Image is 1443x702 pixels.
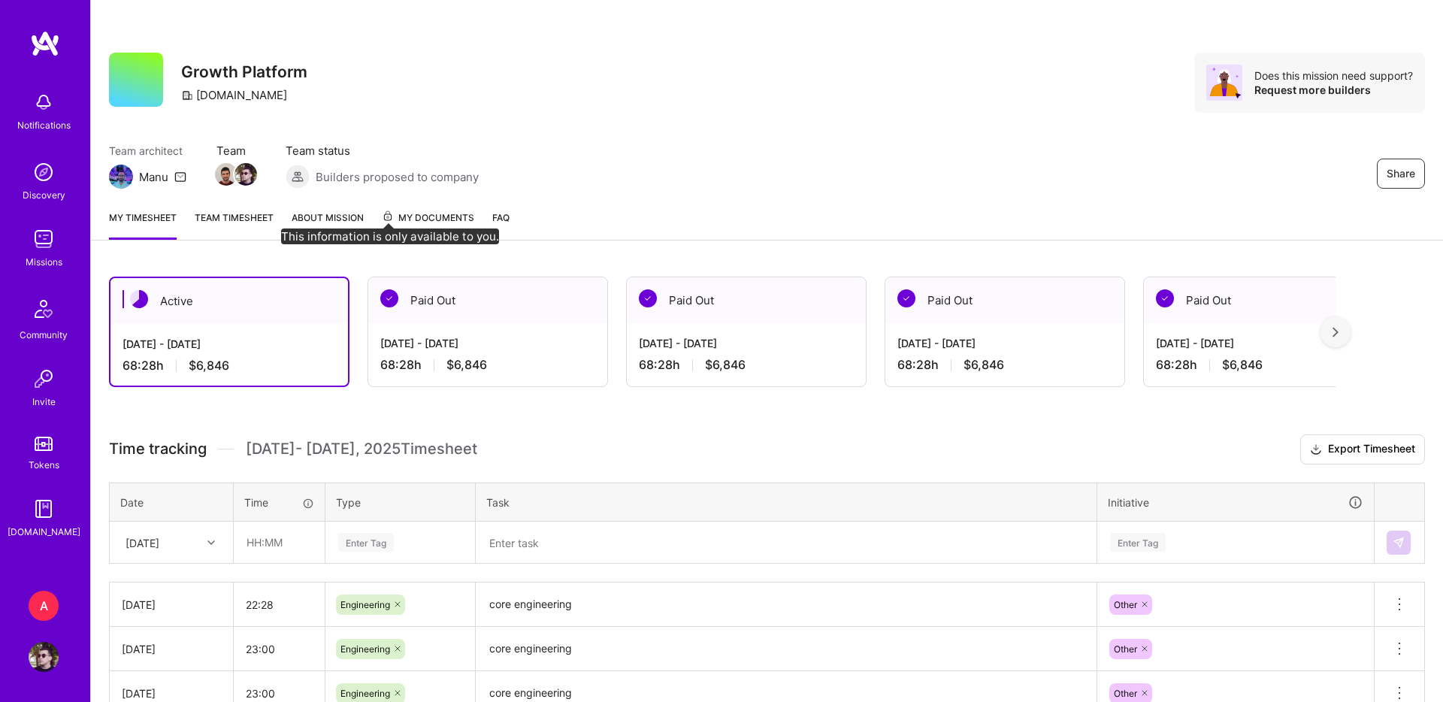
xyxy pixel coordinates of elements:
[29,457,59,473] div: Tokens
[1114,688,1137,699] span: Other
[1393,537,1405,549] img: Submit
[215,163,237,186] img: Team Member Avatar
[29,364,59,394] img: Invite
[492,210,510,240] a: FAQ
[216,143,256,159] span: Team
[122,685,221,701] div: [DATE]
[17,117,71,133] div: Notifications
[234,522,324,562] input: HH:MM
[639,335,854,351] div: [DATE] - [DATE]
[1108,494,1363,511] div: Initiative
[627,277,866,323] div: Paid Out
[244,495,314,510] div: Time
[446,357,487,373] span: $6,846
[123,336,336,352] div: [DATE] - [DATE]
[181,87,287,103] div: [DOMAIN_NAME]
[122,597,221,613] div: [DATE]
[1222,357,1263,373] span: $6,846
[25,642,62,672] a: User Avatar
[23,187,65,203] div: Discovery
[1387,166,1415,181] span: Share
[29,224,59,254] img: teamwork
[26,254,62,270] div: Missions
[368,277,607,323] div: Paid Out
[1254,83,1413,97] div: Request more builders
[964,357,1004,373] span: $6,846
[477,584,1095,625] textarea: core engineering
[639,357,854,373] div: 68:28 h
[380,289,398,307] img: Paid Out
[1144,277,1383,323] div: Paid Out
[8,524,80,540] div: [DOMAIN_NAME]
[109,143,186,159] span: Team architect
[29,87,59,117] img: bell
[340,643,390,655] span: Engineering
[26,291,62,327] img: Community
[25,591,62,621] a: A
[139,169,168,185] div: Manu
[1300,434,1425,464] button: Export Timesheet
[126,534,159,550] div: [DATE]
[195,210,274,240] a: Team timesheet
[234,585,325,625] input: HH:MM
[20,327,68,343] div: Community
[246,440,477,458] span: [DATE] - [DATE] , 2025 Timesheet
[340,688,390,699] span: Engineering
[292,210,364,240] a: About Mission
[109,440,207,458] span: Time tracking
[1114,643,1137,655] span: Other
[1114,599,1137,610] span: Other
[110,278,348,324] div: Active
[109,210,177,240] a: My timesheet
[316,169,479,185] span: Builders proposed to company
[382,210,474,226] span: My Documents
[29,591,59,621] div: A
[236,162,256,187] a: Team Member Avatar
[1310,442,1322,458] i: icon Download
[181,89,193,101] i: icon CompanyGray
[380,357,595,373] div: 68:28 h
[1156,357,1371,373] div: 68:28 h
[109,165,133,189] img: Team Architect
[286,143,479,159] span: Team status
[29,642,59,672] img: User Avatar
[1156,335,1371,351] div: [DATE] - [DATE]
[32,394,56,410] div: Invite
[897,289,915,307] img: Paid Out
[1377,159,1425,189] button: Share
[216,162,236,187] a: Team Member Avatar
[477,628,1095,670] textarea: core engineering
[30,30,60,57] img: logo
[181,62,307,81] h3: Growth Platform
[340,599,390,610] span: Engineering
[35,437,53,451] img: tokens
[1206,65,1242,101] img: Avatar
[1333,327,1339,337] img: right
[234,629,325,669] input: HH:MM
[897,357,1112,373] div: 68:28 h
[110,483,234,522] th: Date
[380,335,595,351] div: [DATE] - [DATE]
[123,358,336,374] div: 68:28 h
[207,539,215,546] i: icon Chevron
[382,210,474,240] a: My Documents
[476,483,1097,522] th: Task
[130,290,148,308] img: Active
[234,163,257,186] img: Team Member Avatar
[897,335,1112,351] div: [DATE] - [DATE]
[1110,531,1166,554] div: Enter Tag
[885,277,1124,323] div: Paid Out
[122,641,221,657] div: [DATE]
[29,494,59,524] img: guide book
[1254,68,1413,83] div: Does this mission need support?
[29,157,59,187] img: discovery
[325,483,476,522] th: Type
[174,171,186,183] i: icon Mail
[1156,289,1174,307] img: Paid Out
[189,358,229,374] span: $6,846
[338,531,394,554] div: Enter Tag
[286,165,310,189] img: Builders proposed to company
[639,289,657,307] img: Paid Out
[705,357,746,373] span: $6,846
